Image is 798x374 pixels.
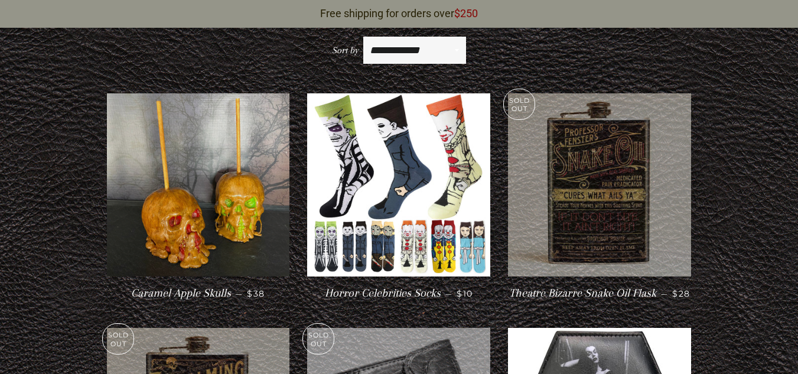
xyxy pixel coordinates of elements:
[325,287,441,300] span: Horror Celebrities Socks
[131,287,231,300] span: Caramel Apple Skulls
[236,288,242,299] span: —
[508,277,691,310] a: Theatre Bizarre Snake Oil Flask — $28
[457,288,473,299] span: $10
[454,7,460,19] span: $
[672,288,690,299] span: $28
[103,324,133,354] p: Sold Out
[508,93,691,277] img: Theatre Bizarre Snake Oil Flask
[445,288,452,299] span: —
[303,324,334,354] p: Sold Out
[504,89,535,119] p: Sold Out
[247,288,265,299] span: $38
[332,45,359,56] span: Sort by
[460,7,478,19] span: 250
[107,93,290,277] img: Caramel Apple Skulls
[307,277,490,310] a: Horror Celebrities Socks — $10
[107,277,290,310] a: Caramel Apple Skulls — $38
[509,287,656,300] span: Theatre Bizarre Snake Oil Flask
[661,288,667,299] span: —
[307,93,490,277] img: Horror Celebrities Socks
